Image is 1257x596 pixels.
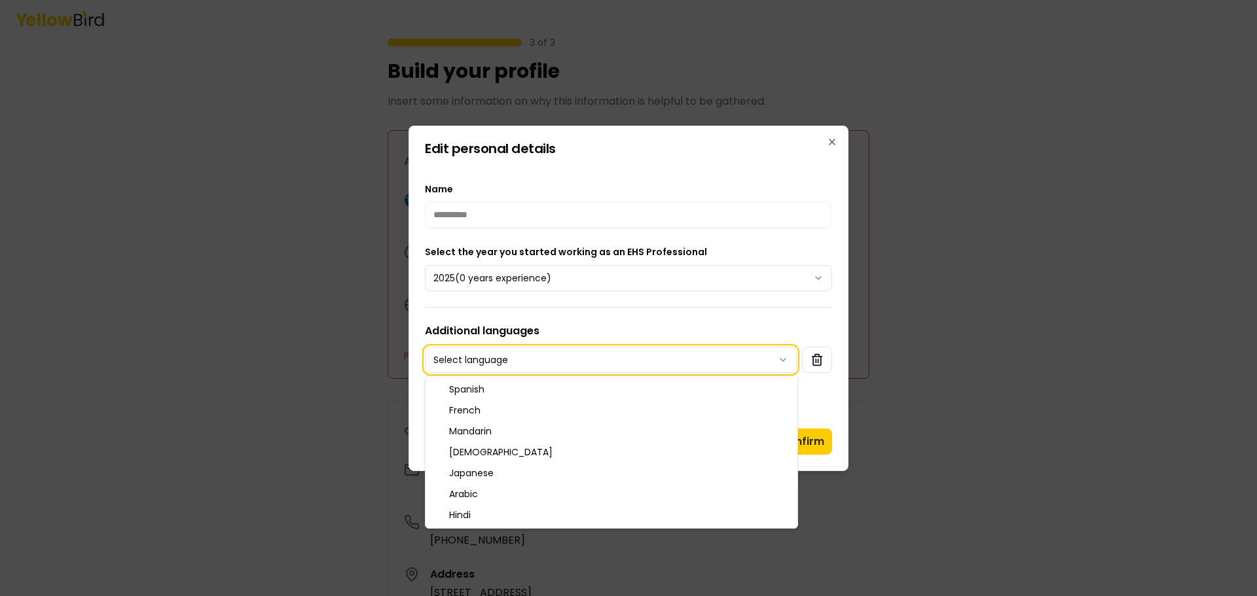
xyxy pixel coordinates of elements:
[449,383,484,396] span: Spanish
[449,466,494,480] span: Japanese
[449,508,471,521] span: Hindi
[449,487,478,500] span: Arabic
[449,404,481,417] span: French
[449,446,553,459] span: [DEMOGRAPHIC_DATA]
[449,425,492,438] span: Mandarin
